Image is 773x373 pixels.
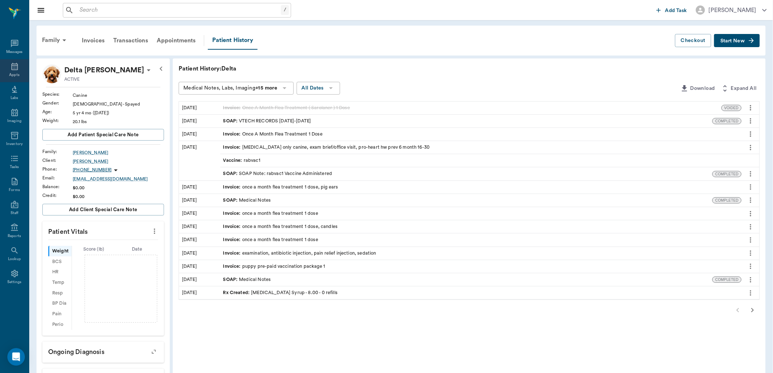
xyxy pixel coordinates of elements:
div: $0.00 [73,193,164,200]
button: more [745,274,757,286]
div: HR [48,267,72,278]
p: Patient Vitals [42,221,164,240]
button: more [745,141,757,154]
a: Invoices [77,32,109,49]
div: Tasks [10,164,19,170]
div: Credit : [42,192,73,199]
div: Species : [42,91,73,98]
div: BCS [48,256,72,267]
button: Add patient Special Care Note [42,129,164,141]
div: Phone : [42,166,73,172]
div: Family : [42,148,73,155]
button: Close drawer [34,3,48,18]
div: BP Dia [48,298,72,309]
div: Family [38,31,73,49]
div: Perio [48,319,72,330]
button: more [745,260,757,273]
div: [DATE] [179,273,220,286]
span: Add patient Special Care Note [68,131,138,139]
span: Invoice : [223,250,242,257]
div: [DATE] [179,247,220,260]
a: [PERSON_NAME] [73,158,164,165]
span: COMPLETED [713,198,741,203]
div: $0.00 [73,184,164,191]
div: Once A Month Flea Treatment 1 Dose [223,131,323,138]
div: once a month flea treatment 1 dose, pig ears [223,184,338,191]
div: [DATE] [179,141,220,180]
div: [MEDICAL_DATA] only canine, exam brief/office visit, pro-heart hw prev 6 month 16-30 [223,144,430,151]
div: VTECH RECORDS [DATE]-[DATE] [223,118,311,125]
div: Once A Month Flea Treatment ( Sarolaner ) 1 Dose [223,104,350,111]
button: more [745,128,757,140]
button: more [149,225,160,237]
button: more [745,287,757,299]
div: [DATE] [179,260,220,273]
div: Staff [11,210,18,216]
div: Age : [42,109,73,115]
div: Gender : [42,100,73,106]
div: Messages [6,49,23,55]
div: Temp [48,277,72,288]
div: Resp [48,288,72,298]
p: Patient History: Delta [179,64,398,73]
span: Invoice : [223,131,242,138]
a: Appointments [152,32,200,49]
div: Forms [9,187,20,193]
div: Medical Notes [223,276,271,283]
div: Email : [42,175,73,181]
span: Add client Special Care Note [69,206,137,214]
span: COMPLETED [713,118,741,124]
button: more [745,115,757,127]
div: 20.1 lbs [73,118,164,125]
div: [MEDICAL_DATA] Syrup - 8.00 - 0 refills [223,289,338,296]
div: [DATE] [179,128,220,141]
input: Search [77,5,281,15]
b: +15 more [255,85,277,91]
div: [DATE] [179,233,220,246]
div: puppy pre-paid vaccination package 1 [223,263,325,270]
button: more [745,102,757,114]
div: [DATE] [179,115,220,127]
div: [DATE] [179,194,220,207]
button: more [745,168,757,180]
a: [PERSON_NAME] [73,149,164,156]
span: VOIDED [722,105,741,111]
span: SOAP : [223,118,239,125]
div: rabvac1 [223,157,260,164]
div: Weight [48,246,72,256]
div: Medical Notes [223,197,271,204]
div: Lookup [8,256,21,262]
div: Reports [8,233,21,239]
div: Date [115,246,159,253]
div: Inventory [6,141,23,147]
div: Patient History [208,31,258,50]
span: Invoice : [223,236,242,243]
span: Invoice : [223,223,242,230]
div: [DATE] [179,207,220,220]
p: Ongoing diagnosis [42,342,164,360]
div: Balance : [42,183,73,190]
button: Add Task [654,3,690,17]
span: COMPLETED [713,277,741,282]
span: SOAP : [223,197,239,204]
div: Appts [9,72,19,78]
a: [EMAIL_ADDRESS][DOMAIN_NAME] [73,176,164,182]
span: SOAP : [223,276,239,283]
button: [PERSON_NAME] [690,3,773,17]
p: ACTIVE [64,76,80,83]
div: Client : [42,157,73,164]
div: Settings [7,279,22,285]
div: Medical Notes, Labs, Imaging [183,84,277,93]
div: once a month flea treatment 1 dose, candles [223,223,338,230]
div: [DEMOGRAPHIC_DATA] - Spayed [73,101,164,107]
div: Imaging [7,118,22,124]
button: Checkout [675,34,711,47]
span: Invoice : [223,144,242,151]
button: Start New [714,34,760,47]
button: Add client Special Care Note [42,204,164,216]
span: SOAP : [223,170,239,177]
